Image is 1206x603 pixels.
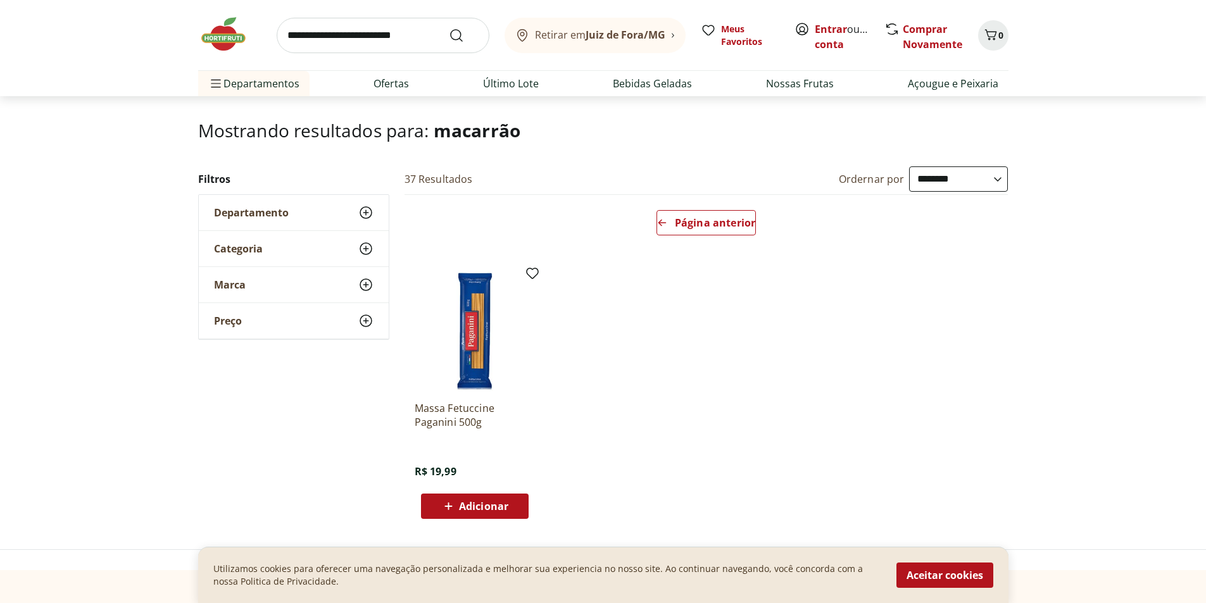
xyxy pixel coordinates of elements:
[214,278,246,291] span: Marca
[198,166,389,192] h2: Filtros
[998,29,1003,41] span: 0
[405,172,473,186] h2: 37 Resultados
[483,76,539,91] a: Último Lote
[199,195,389,230] button: Departamento
[815,22,871,52] span: ou
[766,76,834,91] a: Nossas Frutas
[896,563,993,588] button: Aceitar cookies
[505,18,686,53] button: Retirar emJuiz de Fora/MG
[198,120,1008,140] h1: Mostrando resultados para:
[449,28,479,43] button: Submit Search
[208,68,223,99] button: Menu
[656,210,756,240] a: Página anterior
[214,242,263,255] span: Categoria
[657,218,667,228] svg: Arrow Left icon
[198,15,261,53] img: Hortifruti
[421,494,529,519] button: Adicionar
[199,231,389,266] button: Categoria
[374,76,409,91] a: Ofertas
[613,76,692,91] a: Bebidas Geladas
[214,314,242,327] span: Preço
[277,18,489,53] input: search
[908,76,998,91] a: Açougue e Peixaria
[903,22,962,51] a: Comprar Novamente
[415,271,535,391] img: Massa Fetuccine Paganini 500g
[815,22,847,36] a: Entrar
[434,118,520,142] span: macarrão
[815,22,884,51] a: Criar conta
[978,20,1008,51] button: Carrinho
[675,218,755,228] span: Página anterior
[535,29,665,40] span: Retirar em
[199,267,389,302] button: Marca
[459,501,508,511] span: Adicionar
[701,23,779,48] a: Meus Favoritos
[586,28,665,42] b: Juiz de Fora/MG
[415,464,456,478] span: R$ 19,99
[208,68,299,99] span: Departamentos
[721,23,779,48] span: Meus Favoritos
[214,206,289,219] span: Departamento
[839,172,905,186] label: Ordernar por
[213,563,881,588] p: Utilizamos cookies para oferecer uma navegação personalizada e melhorar sua experiencia no nosso ...
[415,401,535,429] a: Massa Fetuccine Paganini 500g
[199,303,389,339] button: Preço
